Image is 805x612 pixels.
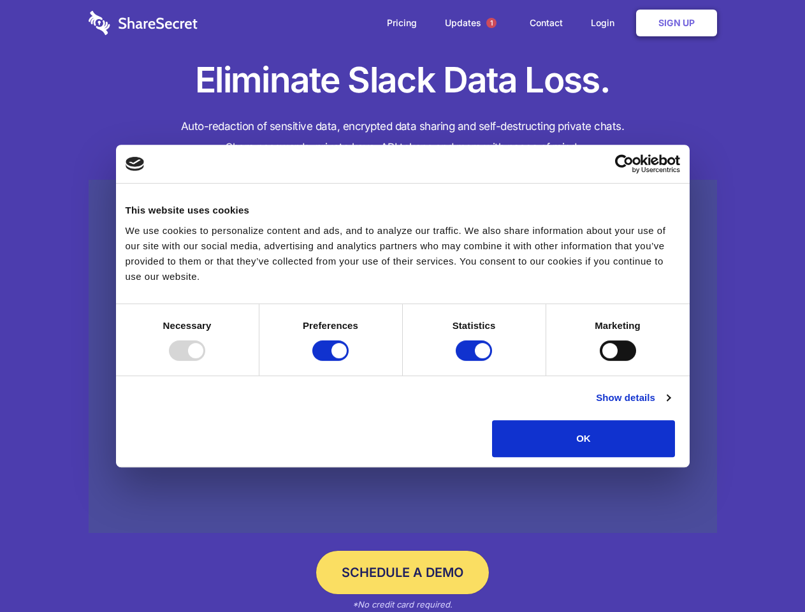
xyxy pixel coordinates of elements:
strong: Marketing [595,320,641,331]
img: logo [126,157,145,171]
strong: Statistics [453,320,496,331]
img: logo-wordmark-white-trans-d4663122ce5f474addd5e946df7df03e33cb6a1c49d2221995e7729f52c070b2.svg [89,11,198,35]
a: Schedule a Demo [316,551,489,594]
div: We use cookies to personalize content and ads, and to analyze our traffic. We also share informat... [126,223,680,284]
a: Contact [517,3,576,43]
a: Sign Up [636,10,717,36]
div: This website uses cookies [126,203,680,218]
button: OK [492,420,675,457]
strong: Necessary [163,320,212,331]
em: *No credit card required. [352,599,453,609]
a: Wistia video thumbnail [89,180,717,534]
a: Pricing [374,3,430,43]
h4: Auto-redaction of sensitive data, encrypted data sharing and self-destructing private chats. Shar... [89,116,717,158]
span: 1 [486,18,497,28]
a: Usercentrics Cookiebot - opens in a new window [569,154,680,173]
strong: Preferences [303,320,358,331]
h1: Eliminate Slack Data Loss. [89,57,717,103]
a: Show details [596,390,670,405]
a: Login [578,3,634,43]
